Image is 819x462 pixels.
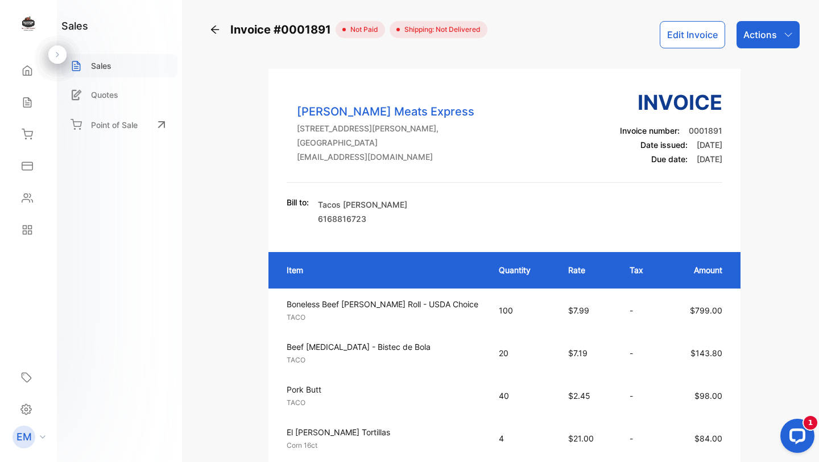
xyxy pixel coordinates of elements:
img: logo [20,15,37,32]
iframe: LiveChat chat widget [771,414,819,462]
span: Invoice #0001891 [230,21,336,38]
p: - [630,432,653,444]
span: Invoice number: [620,126,680,135]
button: Edit Invoice [660,21,725,48]
span: $7.19 [568,348,588,358]
p: Amount [676,264,723,276]
p: TACO [287,398,478,408]
span: [DATE] [697,140,722,150]
a: Sales [61,54,177,77]
p: Tacos [PERSON_NAME] [318,199,407,211]
p: EM [16,430,32,444]
p: TACO [287,355,478,365]
p: Beef [MEDICAL_DATA] - Bistec de Bola [287,341,478,353]
span: 0001891 [689,126,722,135]
p: [EMAIL_ADDRESS][DOMAIN_NAME] [297,151,474,163]
p: Actions [743,28,777,42]
p: 4 [499,432,545,444]
h3: Invoice [620,87,722,118]
span: $84.00 [694,434,722,443]
p: Quotes [91,89,118,101]
p: [STREET_ADDRESS][PERSON_NAME], [297,122,474,134]
button: Actions [737,21,800,48]
p: [GEOGRAPHIC_DATA] [297,137,474,148]
p: Sales [91,60,111,72]
span: $143.80 [690,348,722,358]
p: Item [287,264,476,276]
p: Boneless Beef [PERSON_NAME] Roll - USDA Choice [287,298,478,310]
span: $98.00 [694,391,722,401]
span: $2.45 [568,391,590,401]
p: 100 [499,304,545,316]
p: Point of Sale [91,119,138,131]
span: Due date: [651,154,688,164]
p: [PERSON_NAME] Meats Express [297,103,474,120]
p: Bill to: [287,196,309,208]
p: Quantity [499,264,545,276]
a: Point of Sale [61,112,177,137]
span: Date issued: [640,140,688,150]
p: 6168816723 [318,213,407,225]
span: Shipping: Not Delivered [400,24,481,35]
p: Rate [568,264,607,276]
p: 20 [499,347,545,359]
p: - [630,304,653,316]
p: El [PERSON_NAME] Tortillas [287,426,478,438]
span: $21.00 [568,434,594,443]
h1: sales [61,18,88,34]
p: TACO [287,312,478,323]
span: [DATE] [697,154,722,164]
p: Corn 16ct [287,440,478,451]
p: - [630,390,653,402]
span: $7.99 [568,306,589,315]
p: Tax [630,264,653,276]
p: 40 [499,390,545,402]
span: $799.00 [690,306,722,315]
span: not paid [346,24,378,35]
p: - [630,347,653,359]
p: Pork Butt [287,383,478,395]
a: Quotes [61,83,177,106]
